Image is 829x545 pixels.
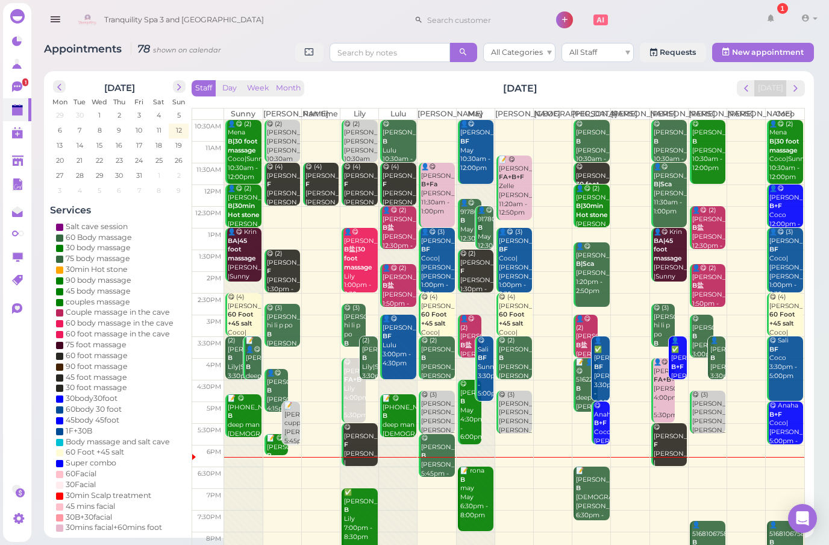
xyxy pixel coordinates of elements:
[478,354,487,362] b: BF
[22,78,28,86] span: 1
[383,332,392,340] b: BF
[134,125,143,136] span: 10
[421,336,455,399] div: 😋 (2) [PERSON_NAME] [PERSON_NAME]|[PERSON_NAME] 3:30pm - 4:30pm
[228,237,256,262] b: BA|45 foot massage
[576,202,608,219] b: B|30min Hot stone
[383,224,394,232] b: B盐
[104,3,264,37] span: Tranquility Spa 3 and [GEOGRAPHIC_DATA]
[195,122,221,130] span: 10:30am
[66,286,131,297] div: 45 body massage
[266,304,301,392] div: 😋 (3) [PERSON_NAME] hi li p po [PERSON_NAME] |[PERSON_NAME]|[PERSON_NAME] 2:45pm - 3:45pm
[576,341,587,349] b: B盐
[576,180,604,197] b: 30 foot massage
[272,80,304,96] button: Month
[198,296,221,304] span: 2:30pm
[206,535,221,543] span: 8pm
[575,358,598,438] div: 📝 👤😋 5162254464 deep [PERSON_NAME] 4:00pm - 5:15pm
[344,506,349,514] b: B
[198,470,221,477] span: 6:30pm
[195,209,221,217] span: 12:30pm
[66,522,162,533] div: 30mins facial+60mins foot
[197,383,221,391] span: 4:30pm
[66,479,96,490] div: 30Facial
[460,476,465,484] b: B
[224,109,263,119] th: Sunny
[654,339,659,347] b: B
[766,109,804,119] th: Coco
[266,369,289,431] div: 👤😋 [PERSON_NAME] [PERSON_NAME] 4:15pm - 5:15pm
[382,315,416,368] div: 👤😋 [PERSON_NAME] Lulu 3:00pm - 4:30pm
[66,372,127,383] div: 45 foot massage
[66,275,131,286] div: 90 body massage
[95,155,104,166] span: 22
[75,155,84,166] span: 21
[382,264,416,317] div: 👤😋 (2) [PERSON_NAME] [PERSON_NAME]|Lulu 1:50pm - 2:50pm
[769,202,782,210] b: B+F
[692,120,726,173] div: 😋 [PERSON_NAME] [PERSON_NAME] 10:30am - 12:00pm
[245,336,261,416] div: 📝 👤😋 [PERSON_NAME] deep Sunny 3:30pm - 4:30pm
[66,361,128,372] div: 90 foot massage
[769,402,803,455] div: 😋 Anaha Coco|[PERSON_NAME] 5:00pm - 6:00pm
[575,184,610,256] div: 👤😋 (2) [PERSON_NAME] [PERSON_NAME] |Sunny 12:00pm - 1:00pm
[227,394,261,465] div: 📝 😋 [PHONE_NUMBER] deep man [DEMOGRAPHIC_DATA] Lulu|Sunny 4:50pm - 5:50pm
[576,484,581,492] b: B
[421,391,455,453] div: 😋 (3) [PERSON_NAME] [PERSON_NAME]|[PERSON_NAME]|[PERSON_NAME] 4:45pm - 5:45pm
[267,452,272,459] b: B
[653,304,675,410] div: 😋 (3) [PERSON_NAME] hi li p po [PERSON_NAME] |[PERSON_NAME]|[PERSON_NAME] 2:45pm - 3:45pm
[692,391,726,453] div: 😋 (3) [PERSON_NAME] [PERSON_NAME]|[PERSON_NAME]|[PERSON_NAME] 4:45pm - 5:45pm
[460,467,494,520] div: 📝 rona may May 6:30pm - 8:00pm
[113,98,125,106] span: Thu
[176,170,182,181] span: 2
[92,98,107,106] span: Wed
[228,310,253,327] b: 60 Foot +45 salt
[344,245,372,271] b: B盐|30 foot massage
[671,336,687,408] div: 👤✅ [PERSON_NAME] [PERSON_NAME] 3:30pm - 4:30pm
[301,109,340,119] th: Part time
[477,206,493,268] div: 👤😋 9178085063 May 12:30pm - 1:30pm
[155,185,162,196] span: 8
[498,293,533,373] div: 😋 (4) [PERSON_NAME] Coco|[PERSON_NAME]|[PERSON_NAME]|Sunny 2:30pm - 3:30pm
[344,441,348,449] b: F
[114,155,124,166] span: 23
[575,120,610,173] div: 😋 [PERSON_NAME] [PERSON_NAME] 10:30am - 11:30am
[104,80,135,93] h2: [DATE]
[460,250,494,303] div: 😋 (2) [PERSON_NAME] [PERSON_NAME]|May 1:30pm - 2:30pm
[343,488,378,541] div: ✅ [PERSON_NAME] Lily 7:00pm - 8:30pm
[421,434,455,487] div: 😋 [PERSON_NAME] [PERSON_NAME] 5:45pm - 6:45pm
[215,80,244,96] button: Day
[754,80,787,96] button: [DATE]
[594,363,603,371] b: BF
[769,411,782,418] b: B+F
[55,140,64,151] span: 13
[243,80,273,96] button: Week
[478,224,483,232] b: B
[66,329,170,339] div: 60 foot massage in the cave
[769,336,803,380] div: 😋 Sali Coco 3:30pm - 5:00pm
[575,163,610,225] div: 😋 [PERSON_NAME] [PERSON_NAME] 11:30am - 12:00pm
[498,228,533,299] div: 👤😋 (3) [PERSON_NAME] Coco|[PERSON_NAME]|[PERSON_NAME] 1:00pm - 2:30pm
[671,363,684,371] b: B+F
[135,140,143,151] span: 17
[176,110,182,121] span: 5
[344,376,361,383] b: FA+B
[207,405,221,412] span: 5pm
[77,125,83,136] span: 7
[692,206,726,259] div: 👤😋 (2) [PERSON_NAME] [PERSON_NAME]|Lulu 12:30pm - 1:30pm
[53,80,66,93] button: prev
[456,109,495,119] th: May
[55,110,65,121] span: 29
[477,336,493,399] div: 😋 Sali Sunny 3:30pm - 5:00pm
[131,42,221,55] i: 78
[460,137,469,145] b: BF
[460,216,465,224] b: B
[227,228,261,299] div: 👤😋 Krin [PERSON_NAME] |Sunny 1:00pm - 2:15pm
[116,125,122,136] span: 9
[66,458,116,468] div: Super combo
[116,185,122,196] span: 6
[66,232,132,243] div: 60 Body massage
[383,412,387,420] b: B
[74,98,86,106] span: Tue
[576,137,581,145] b: B
[135,170,143,181] span: 31
[227,336,249,399] div: (2) [PERSON_NAME] Lily|Sunny 3:30pm - 4:30pm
